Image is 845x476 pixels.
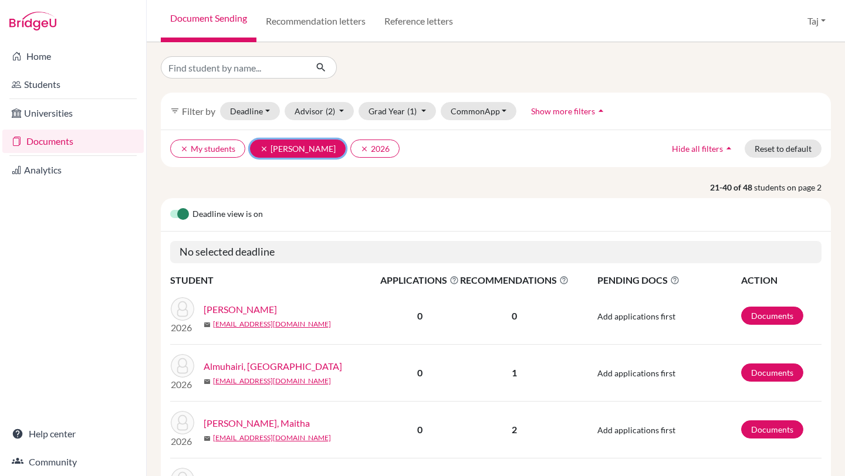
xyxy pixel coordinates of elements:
b: 0 [417,424,422,435]
button: Reset to default [745,140,822,158]
span: Add applications first [597,368,675,378]
p: 2026 [171,378,194,392]
p: 2026 [171,434,194,448]
a: Home [2,45,144,68]
button: Deadline [220,102,280,120]
button: Taj [802,10,831,32]
a: Documents [741,420,803,438]
p: 2026 [171,321,194,335]
span: Show more filters [531,106,595,116]
input: Find student by name... [161,56,306,79]
a: Analytics [2,158,144,182]
strong: 21-40 of 48 [710,181,754,193]
b: 0 [417,310,422,321]
button: clearMy students [170,140,245,158]
span: PENDING DOCS [597,273,739,287]
span: mail [204,321,211,328]
button: Grad Year(1) [359,102,436,120]
p: 2 [460,423,569,437]
span: Add applications first [597,311,675,321]
a: [EMAIL_ADDRESS][DOMAIN_NAME] [213,319,331,329]
a: Documents [741,307,803,325]
span: (1) [407,106,417,116]
th: STUDENT [170,273,380,288]
button: Show more filtersarrow_drop_up [521,102,617,120]
span: Add applications first [597,425,675,435]
a: Students [2,73,144,96]
p: 1 [460,366,569,380]
i: arrow_drop_up [723,142,735,154]
i: clear [180,145,188,153]
h5: No selected deadline [170,241,822,263]
span: (2) [326,106,335,116]
p: 0 [460,309,569,323]
a: Documents [2,130,144,153]
button: Advisor(2) [285,102,354,120]
i: filter_list [170,106,180,115]
button: CommonApp [441,102,517,120]
i: clear [260,145,268,153]
button: clear2026 [350,140,400,158]
i: clear [360,145,369,153]
span: APPLICATIONS [380,273,459,287]
a: Universities [2,101,144,125]
img: Almuhairi, Meera [171,354,194,378]
b: 0 [417,367,422,378]
a: Community [2,450,144,474]
i: arrow_drop_up [595,105,607,117]
span: RECOMMENDATIONS [460,273,569,287]
a: Documents [741,363,803,382]
th: ACTION [741,273,822,288]
img: Al Murar, Maitha [171,411,194,434]
button: clear[PERSON_NAME] [250,140,346,158]
a: [EMAIL_ADDRESS][DOMAIN_NAME] [213,376,331,386]
span: Hide all filters [672,144,723,154]
a: Almuhairi, [GEOGRAPHIC_DATA] [204,359,342,373]
span: mail [204,435,211,442]
span: Filter by [182,106,215,117]
span: students on page 2 [754,181,831,193]
img: Almohamed, Mohamed [171,297,194,321]
button: Hide all filtersarrow_drop_up [662,140,745,158]
a: [EMAIL_ADDRESS][DOMAIN_NAME] [213,433,331,443]
a: [PERSON_NAME] [204,302,277,317]
a: [PERSON_NAME], Maitha [204,416,310,430]
span: Deadline view is on [192,208,263,222]
span: mail [204,378,211,385]
img: Bridge-U [9,12,56,30]
a: Help center [2,422,144,446]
